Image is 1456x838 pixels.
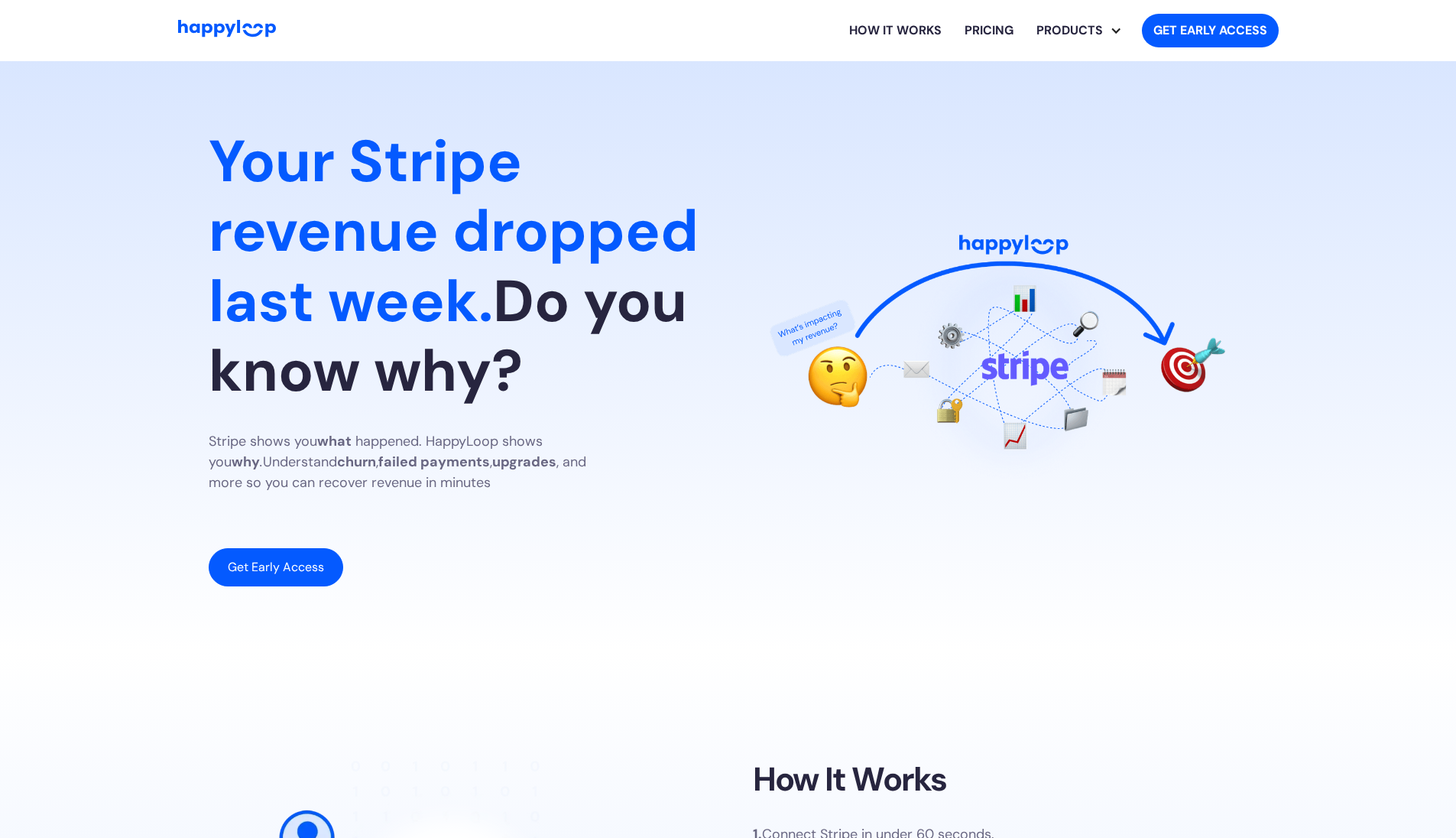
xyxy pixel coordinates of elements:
[178,20,276,37] img: HappyLoop Logo
[753,760,947,800] h2: How It Works
[1025,21,1114,40] div: PRODUCTS
[838,6,953,55] a: Learn how HappyLoop works
[260,453,263,471] em: .
[209,127,704,407] h1: Do you know why?
[1142,14,1279,47] a: Get started with HappyLoop
[317,432,352,450] strong: what
[209,548,343,586] a: Get Early Access
[1025,6,1130,55] div: Explore HappyLoop use cases
[378,453,490,471] strong: failed payments
[232,453,260,471] strong: why
[209,431,621,493] p: Stripe shows you happened. HappyLoop shows you Understand , , , and more so you can recover reven...
[337,453,376,471] strong: churn
[209,123,699,339] span: Your Stripe revenue dropped last week.
[178,20,276,41] a: Go to Home Page
[953,6,1025,55] a: View HappyLoop pricing plans
[492,453,556,471] strong: upgrades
